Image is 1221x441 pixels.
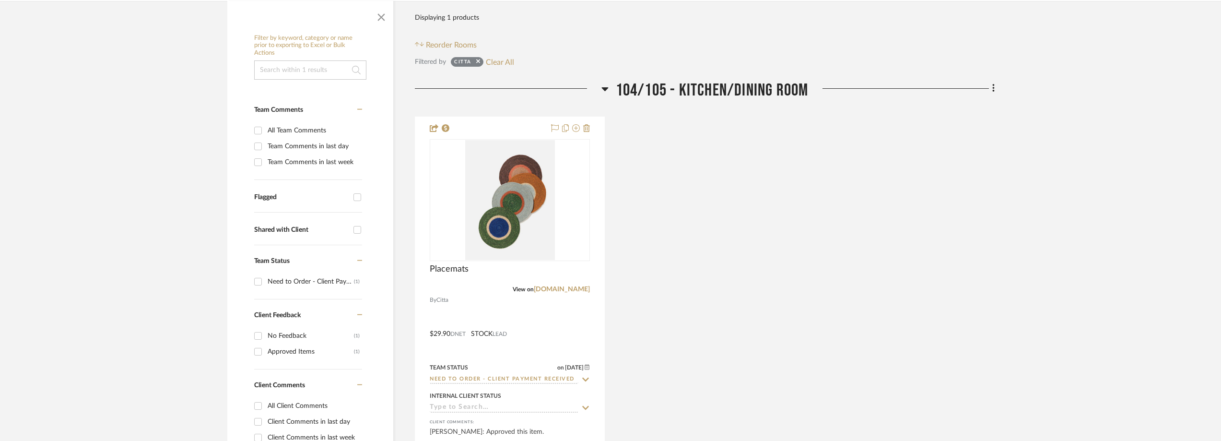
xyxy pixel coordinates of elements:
[454,59,471,68] div: Citta
[254,107,303,113] span: Team Comments
[430,392,501,400] div: Internal Client Status
[430,140,589,261] div: 0
[415,57,446,67] div: Filtered by
[254,258,290,264] span: Team Status
[254,35,366,57] h6: Filter by keyword, category or name prior to exporting to Excel or Bulk Actions
[486,56,514,68] button: Clear All
[430,404,578,413] input: Type to Search…
[426,39,477,51] span: Reorder Rooms
[564,364,585,371] span: [DATE]
[254,312,301,319] span: Client Feedback
[354,344,360,359] div: (1)
[254,193,349,202] div: Flagged
[268,414,360,429] div: Client Comments in last day
[436,296,448,305] span: Citta
[268,328,354,344] div: No Feedback
[268,123,360,138] div: All Team Comments
[268,155,360,170] div: Team Comments in last week
[415,8,479,27] div: Displaying 1 products
[430,363,468,372] div: Team Status
[557,365,564,370] span: on
[415,39,477,51] button: Reorder Rooms
[430,264,469,274] span: Placemats
[430,296,436,305] span: By
[354,274,360,289] div: (1)
[268,398,360,414] div: All Client Comments
[254,60,366,80] input: Search within 1 results
[372,6,391,25] button: Close
[254,382,305,389] span: Client Comments
[534,286,590,293] a: [DOMAIN_NAME]
[465,140,555,260] img: Placemats
[268,274,354,289] div: Need to Order - Client Payment Received
[513,286,534,292] span: View on
[430,375,578,384] input: Type to Search…
[354,328,360,344] div: (1)
[254,226,349,234] div: Shared with Client
[268,344,354,359] div: Approved Items
[268,139,360,154] div: Team Comments in last day
[616,80,809,101] span: 104/105 - Kitchen/Dining Room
